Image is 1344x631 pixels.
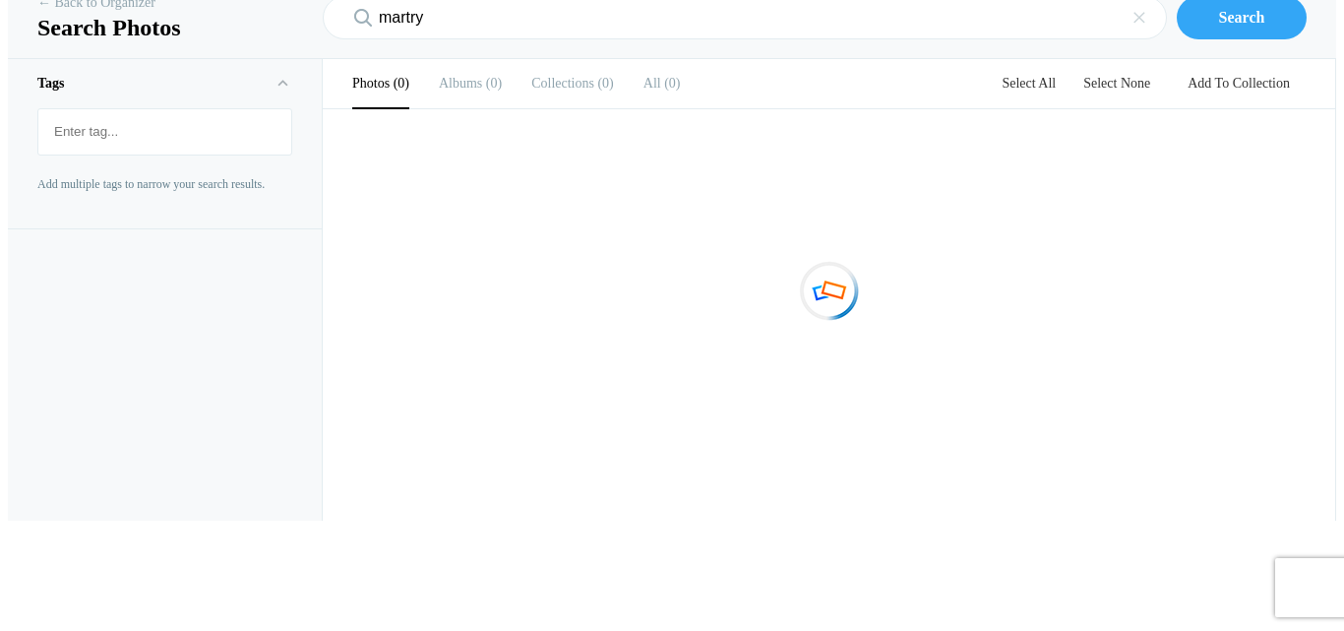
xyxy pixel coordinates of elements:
[352,76,390,91] b: Photos
[1071,76,1162,91] a: Select None
[37,76,65,91] b: Tags
[37,175,292,193] p: Add multiple tags to narrow your search results.
[482,76,502,91] span: 0
[48,114,281,150] input: Enter tag...
[594,76,614,91] span: 0
[1219,9,1265,26] b: Search
[531,76,594,91] b: Collections
[990,76,1068,91] a: Select All
[390,76,409,91] span: 0
[661,76,681,91] span: 0
[1172,76,1306,91] a: Add To Collection
[38,109,291,155] mat-chip-list: Fruit selection
[643,76,661,91] b: All
[37,13,293,42] h1: Search Photos
[439,76,482,91] b: Albums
